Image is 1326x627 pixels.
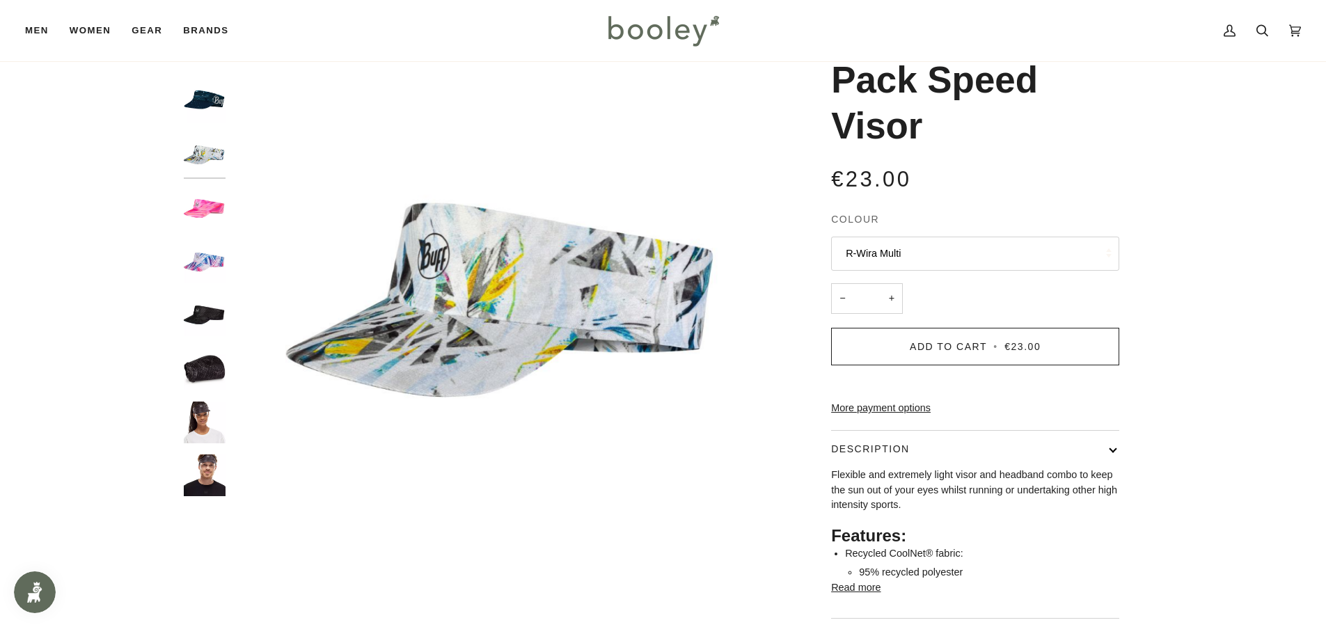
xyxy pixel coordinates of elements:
[70,24,111,38] span: Women
[14,571,56,613] iframe: Button to open loyalty program pop-up
[831,580,881,596] button: Read more
[184,81,226,123] img: Buff Pack Speed Visor XCross - Booley Galway
[910,341,987,352] span: Add to Cart
[183,24,228,38] span: Brands
[859,565,1119,580] li: 95% recycled polyester
[831,328,1119,365] button: Add to Cart • €23.00
[184,402,226,443] img: Buff Pack Speed Visor - Booley Galway
[831,167,911,191] span: €23.00
[184,134,226,176] img: Buff Pack Speed Visor Ipe White - Booley Galway
[831,237,1119,271] button: R-Wira Multi
[831,468,1119,513] p: Flexible and extremely light visor and headband combo to keep the sun out of your eyes whilst run...
[602,10,724,51] img: Booley
[881,283,903,315] button: +
[831,431,1119,468] button: Description
[831,283,853,315] button: −
[232,28,783,578] img: Buff Pack Speed Visor Ipe White - Booley Galway
[831,57,1109,149] h1: Pack Speed Visor
[990,341,1000,352] span: •
[1004,341,1041,352] span: €23.00
[184,241,226,283] img: Buff Pack Speed Visor R-Wira Multi - Booley Galway
[831,401,1119,416] a: More payment options
[184,454,226,496] img: Buff Pack Speed Visor - Booley Galway
[25,24,49,38] span: Men
[845,546,1119,562] li: Recycled CoolNet® fabric:
[184,188,226,230] img: Buff Pack Speed Visor Sish Pink Fluor - Booley Galway
[831,525,1119,546] h2: Features:
[831,283,903,315] input: Quantity
[184,294,226,336] img: Buff Pack Speed Visor Rush Graphite - Booley Galway
[184,348,226,390] img: Buff Pack Speed Visor - Booley Galway
[831,212,879,227] span: Colour
[132,24,162,38] span: Gear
